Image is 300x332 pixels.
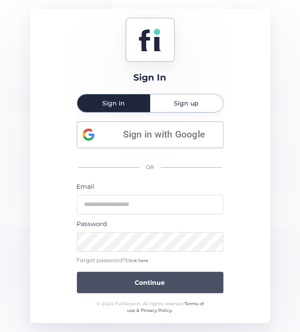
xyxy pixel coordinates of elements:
[77,219,224,229] div: Password
[135,278,165,287] span: Continue
[77,182,224,191] div: Email
[111,127,218,142] span: Sign in with Google
[77,272,224,293] button: Continue
[102,100,125,106] span: Sign in
[77,256,224,265] div: Forgot password?
[174,100,199,106] span: Sign up
[126,258,149,263] span: Click here
[92,300,208,314] div: © 2024 FullSession. All rights reserved.
[77,158,224,177] div: OR
[134,71,167,85] div: Sign In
